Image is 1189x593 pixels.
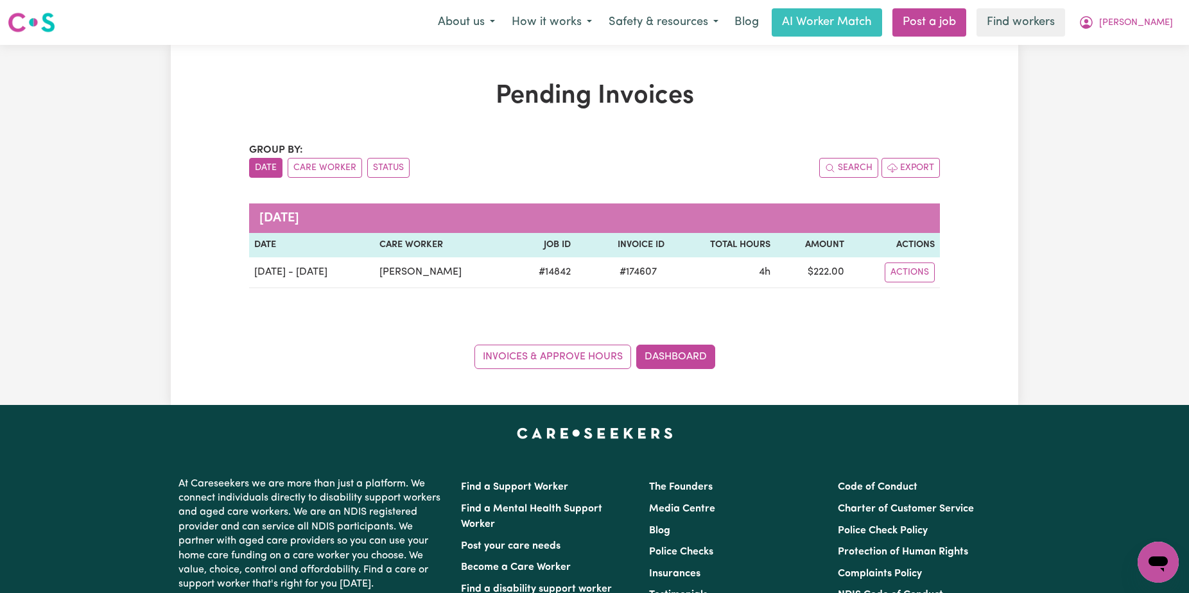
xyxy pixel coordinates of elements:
th: Job ID [512,233,576,257]
img: Careseekers logo [8,11,55,34]
button: Safety & resources [600,9,727,36]
button: sort invoices by care worker [288,158,362,178]
button: Search [819,158,878,178]
span: 4 hours [759,267,770,277]
button: How it works [503,9,600,36]
a: Police Check Policy [838,526,928,536]
caption: [DATE] [249,203,940,233]
a: Post your care needs [461,541,560,551]
a: Careseekers home page [517,428,673,438]
a: Complaints Policy [838,569,922,579]
span: Group by: [249,145,303,155]
th: Amount [776,233,849,257]
td: [DATE] - [DATE] [249,257,374,288]
a: Become a Care Worker [461,562,571,572]
span: # 174607 [612,264,664,280]
button: Export [881,158,940,178]
a: Insurances [649,569,700,579]
button: Actions [885,262,935,282]
td: $ 222.00 [776,257,849,288]
a: Charter of Customer Service [838,504,974,514]
h1: Pending Invoices [249,81,940,112]
a: Blog [649,526,670,536]
a: The Founders [649,482,713,492]
a: AI Worker Match [772,8,882,37]
th: Total Hours [670,233,776,257]
a: Find a Mental Health Support Worker [461,504,602,529]
a: Protection of Human Rights [838,547,968,557]
a: Find a Support Worker [461,482,568,492]
span: [PERSON_NAME] [1099,16,1173,30]
a: Blog [727,8,767,37]
a: Post a job [892,8,966,37]
td: [PERSON_NAME] [374,257,512,288]
th: Care Worker [374,233,512,257]
td: # 14842 [512,257,576,288]
a: Careseekers logo [8,8,55,37]
a: Find workers [976,8,1065,37]
a: Code of Conduct [838,482,917,492]
th: Actions [849,233,940,257]
button: My Account [1070,9,1181,36]
button: sort invoices by date [249,158,282,178]
button: sort invoices by paid status [367,158,410,178]
th: Invoice ID [576,233,670,257]
a: Dashboard [636,345,715,369]
a: Police Checks [649,547,713,557]
iframe: Button to launch messaging window [1138,542,1179,583]
button: About us [430,9,503,36]
a: Media Centre [649,504,715,514]
a: Invoices & Approve Hours [474,345,631,369]
th: Date [249,233,374,257]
